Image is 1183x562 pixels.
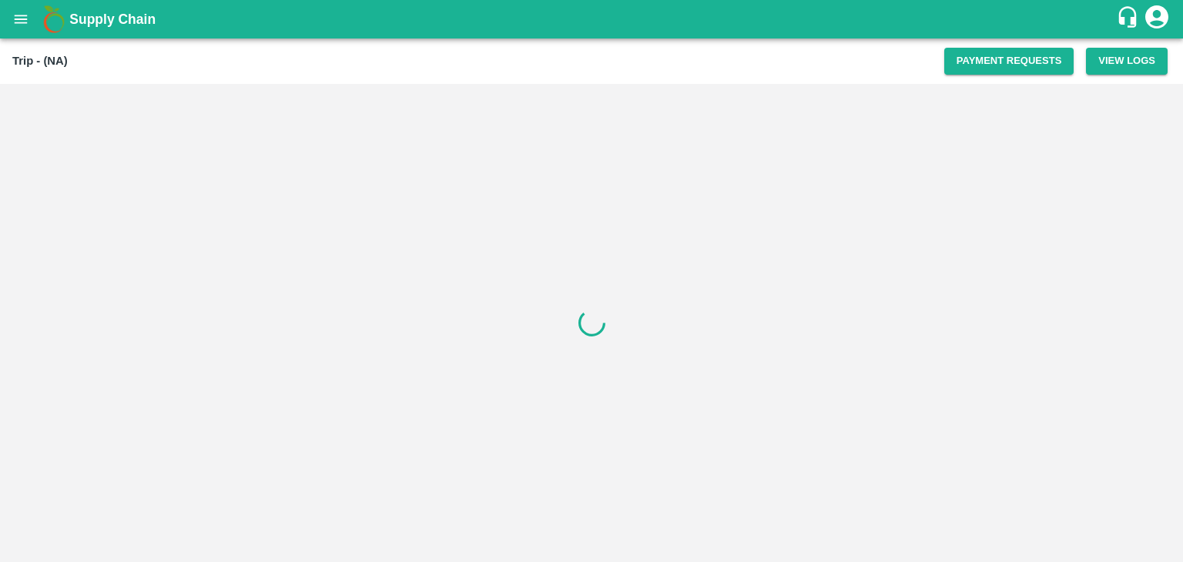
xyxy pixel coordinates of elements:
button: open drawer [3,2,39,37]
div: customer-support [1116,5,1143,33]
button: View Logs [1086,48,1168,75]
b: Trip - (NA) [12,55,68,67]
button: Payment Requests [944,48,1074,75]
b: Supply Chain [69,12,156,27]
a: Supply Chain [69,8,1116,30]
div: account of current user [1143,3,1171,35]
img: logo [39,4,69,35]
